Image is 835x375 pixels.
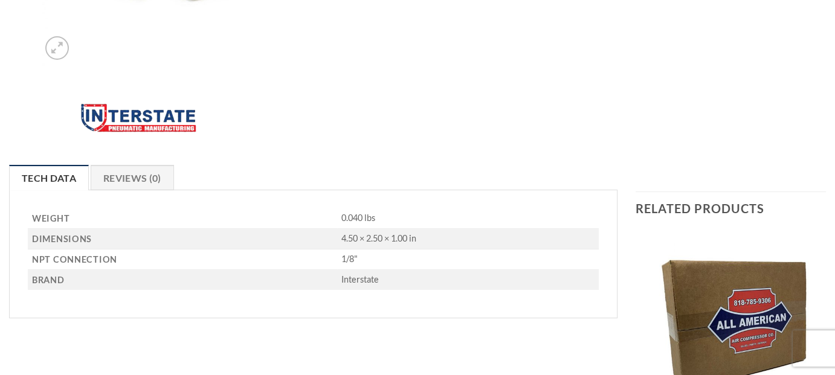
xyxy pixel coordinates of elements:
h3: Related products [636,192,827,225]
table: Product Details [28,208,599,290]
td: 0.040 lbs [337,208,599,229]
a: Tech Data [9,165,89,190]
th: Brand [28,270,337,290]
th: Dimensions [28,229,337,249]
th: Weight [28,208,337,229]
p: Interstate [341,274,598,286]
p: 1/8" [341,254,598,265]
td: 4.50 × 2.50 × 1.00 in [337,229,599,249]
a: Reviews (0) [91,165,174,190]
th: NPT Connection [28,249,337,270]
